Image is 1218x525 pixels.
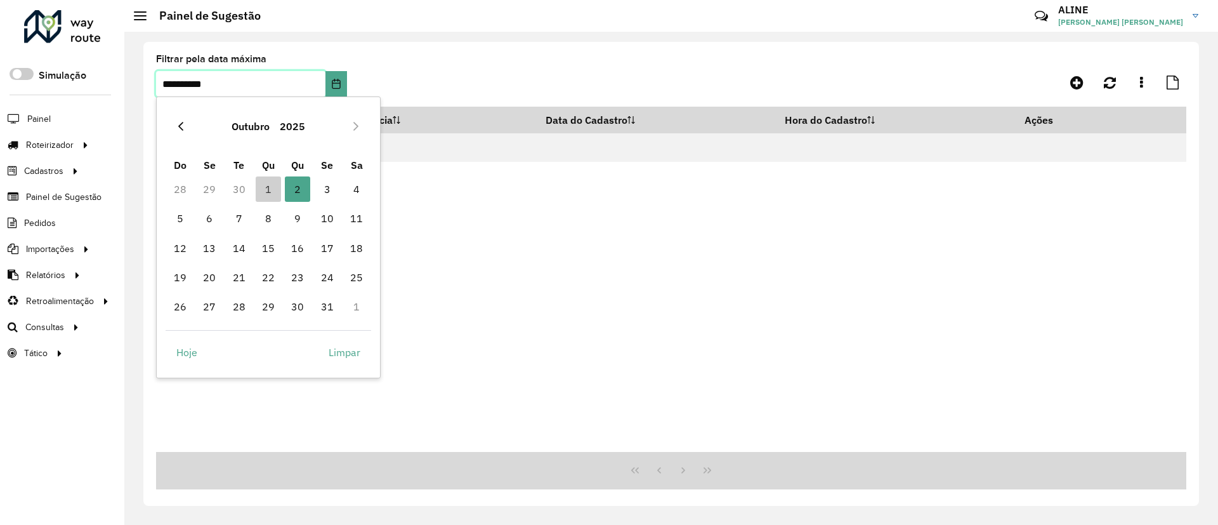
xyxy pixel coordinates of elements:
span: 25 [344,265,369,290]
td: 17 [313,234,342,263]
a: Contato Rápido [1028,3,1055,30]
span: 24 [315,265,340,290]
td: 11 [342,204,371,233]
th: Data do Cadastro [537,107,776,133]
td: 15 [254,234,283,263]
td: 9 [283,204,312,233]
span: Roteirizador [26,138,74,152]
td: 1 [254,175,283,204]
span: Hoje [176,345,197,360]
td: 13 [195,234,224,263]
span: Consultas [25,321,64,334]
th: Ações [1016,107,1092,133]
button: Choose Month [226,111,275,142]
span: 3 [315,176,340,202]
span: 4 [344,176,369,202]
td: 30 [224,175,253,204]
td: 28 [166,175,195,204]
td: 28 [224,292,253,321]
span: Do [174,159,187,171]
span: Painel [27,112,51,126]
span: Relatórios [26,269,65,282]
span: 12 [167,236,193,261]
label: Simulação [39,68,86,83]
span: 20 [197,265,222,290]
td: 1 [342,292,371,321]
td: 20 [195,263,224,292]
span: 28 [226,294,252,319]
td: 29 [195,175,224,204]
span: 9 [285,206,310,231]
td: 29 [254,292,283,321]
span: 14 [226,236,252,261]
td: 22 [254,263,283,292]
td: 2 [283,175,312,204]
td: 7 [224,204,253,233]
label: Filtrar pela data máxima [156,51,266,67]
span: Importações [26,243,74,256]
span: 18 [344,236,369,261]
span: 29 [256,294,281,319]
span: 13 [197,236,222,261]
td: 12 [166,234,195,263]
span: 27 [197,294,222,319]
span: 11 [344,206,369,231]
button: Next Month [346,116,366,136]
td: 8 [254,204,283,233]
span: 1 [256,176,281,202]
span: 31 [315,294,340,319]
td: 23 [283,263,312,292]
h2: Painel de Sugestão [147,9,261,23]
span: Limpar [329,345,360,360]
span: 2 [285,176,310,202]
span: Te [233,159,244,171]
span: 17 [315,236,340,261]
span: 22 [256,265,281,290]
span: Qu [262,159,275,171]
td: 25 [342,263,371,292]
td: 31 [313,292,342,321]
td: 26 [166,292,195,321]
span: 15 [256,236,281,261]
button: Limpar [318,340,371,365]
td: 10 [313,204,342,233]
span: 19 [167,265,193,290]
span: 26 [167,294,193,319]
span: Tático [24,347,48,360]
span: 16 [285,236,310,261]
td: 30 [283,292,312,321]
td: 19 [166,263,195,292]
span: 7 [226,206,252,231]
td: 18 [342,234,371,263]
td: 21 [224,263,253,292]
span: 30 [285,294,310,319]
span: Qu [291,159,304,171]
span: 5 [167,206,193,231]
span: Se [321,159,333,171]
th: Hora do Cadastro [776,107,1016,133]
td: 27 [195,292,224,321]
span: 10 [315,206,340,231]
span: Retroalimentação [26,295,94,308]
td: 3 [313,175,342,204]
td: 6 [195,204,224,233]
span: 21 [226,265,252,290]
span: Sa [351,159,363,171]
span: 6 [197,206,222,231]
td: Nenhum registro encontrado [156,133,1186,162]
th: Data de Vigência [306,107,537,133]
button: Hoje [166,340,208,365]
button: Choose Date [325,71,346,96]
h3: ALINE [1058,4,1183,16]
span: [PERSON_NAME] [PERSON_NAME] [1058,17,1183,28]
div: Choose Date [156,96,381,378]
span: 23 [285,265,310,290]
td: 24 [313,263,342,292]
span: Painel de Sugestão [26,190,101,204]
span: Pedidos [24,216,56,230]
td: 4 [342,175,371,204]
td: 5 [166,204,195,233]
button: Previous Month [171,116,191,136]
span: 8 [256,206,281,231]
span: Cadastros [24,164,63,178]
